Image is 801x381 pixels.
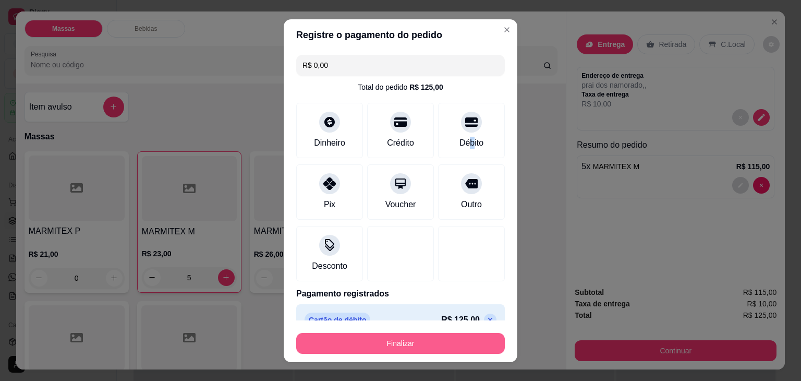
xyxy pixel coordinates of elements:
[441,314,480,326] p: R$ 125,00
[499,21,515,38] button: Close
[385,198,416,211] div: Voucher
[284,19,517,51] header: Registre o pagamento do pedido
[302,55,499,76] input: Ex.: hambúrguer de cordeiro
[314,137,345,149] div: Dinheiro
[305,313,370,327] p: Cartão de débito
[459,137,483,149] div: Débito
[296,288,505,300] p: Pagamento registrados
[324,198,335,211] div: Pix
[312,260,347,272] div: Desconto
[461,198,482,211] div: Outro
[387,137,414,149] div: Crédito
[296,333,505,354] button: Finalizar
[409,82,443,92] div: R$ 125,00
[358,82,443,92] div: Total do pedido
